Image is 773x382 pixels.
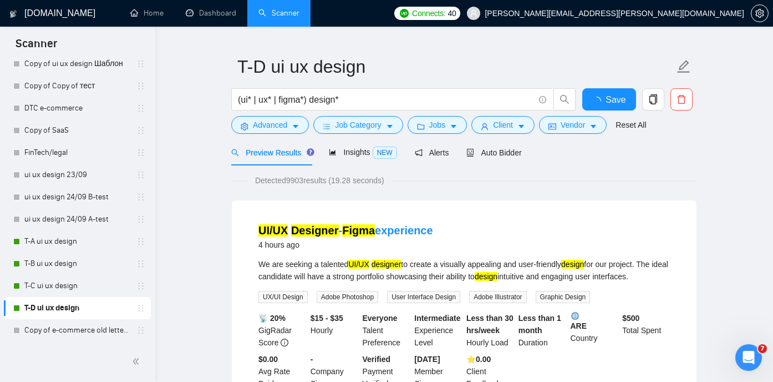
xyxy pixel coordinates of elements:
[136,215,145,224] span: holder
[363,314,398,323] b: Everyone
[363,355,391,364] b: Verified
[24,230,130,253] a: T-A ui ux design
[253,119,287,131] span: Advanced
[136,304,145,313] span: holder
[642,88,664,110] button: copy
[643,94,664,104] span: copy
[758,344,767,353] span: 7
[373,147,397,159] span: NEW
[470,9,477,17] span: user
[258,258,670,283] div: We are seeking a talented to create a visually appealing and user-friendly for our project. The i...
[317,291,378,303] span: Adobe Photoshop
[241,122,248,130] span: setting
[256,312,308,349] div: GigRadar Score
[539,96,546,103] span: info-circle
[231,149,239,157] span: search
[136,259,145,268] span: holder
[400,9,409,18] img: upwork-logo.png
[516,312,568,349] div: Duration
[493,119,513,131] span: Client
[136,104,145,113] span: holder
[622,314,639,323] b: $ 500
[571,312,618,330] b: ARE
[136,126,145,135] span: holder
[258,314,286,323] b: 📡 20%
[24,208,130,230] a: ui ux design 24/09 A-test
[372,260,401,269] mark: designer
[415,148,449,157] span: Alerts
[735,344,762,371] iframe: Intercom live chat
[450,122,457,130] span: caret-down
[589,122,597,130] span: caret-down
[387,291,460,303] span: User Interface Design
[308,312,360,349] div: Hourly
[132,356,143,367] span: double-left
[136,282,145,290] span: holder
[136,82,145,91] span: holder
[751,9,768,18] span: setting
[751,9,769,18] a: setting
[553,88,576,110] button: search
[306,147,316,157] div: Tooltip anchor
[311,314,343,323] b: $15 - $35
[415,149,423,157] span: notification
[469,291,526,303] span: Adobe Illustrator
[571,312,579,320] img: 🌐
[616,119,646,131] a: Reset All
[292,122,299,130] span: caret-down
[238,93,534,107] input: Search Freelance Jobs...
[136,148,145,157] span: holder
[548,122,556,130] span: idcard
[412,7,445,19] span: Connects:
[231,148,311,157] span: Preview Results
[136,59,145,68] span: holder
[258,238,433,252] div: 4 hours ago
[24,275,130,297] a: T-C ui ux design
[24,97,130,119] a: DTC e-commerce
[412,312,464,349] div: Experience Level
[24,75,130,97] a: Copy of Copy of тест
[408,116,467,134] button: folderJobscaret-down
[536,291,591,303] span: Graphic Design
[429,119,446,131] span: Jobs
[582,88,636,110] button: Save
[414,355,440,364] b: [DATE]
[136,193,145,202] span: holder
[671,94,692,104] span: delete
[466,149,474,157] span: robot
[291,224,339,237] mark: Designer
[329,148,396,157] span: Insights
[24,53,130,75] a: Copy of ui ux design Шаблон
[313,116,403,134] button: barsJob Categorycaret-down
[136,170,145,179] span: holder
[186,8,236,18] a: dashboardDashboard
[24,164,130,186] a: ui ux design 23/09
[466,148,521,157] span: Auto Bidder
[386,122,394,130] span: caret-down
[466,355,491,364] b: ⭐️ 0.00
[592,97,606,105] span: loading
[24,297,130,319] a: T-D ui ux design
[561,119,585,131] span: Vendor
[517,122,525,130] span: caret-down
[417,122,425,130] span: folder
[247,174,392,187] span: Detected 9903 results (19.28 seconds)
[466,314,513,335] b: Less than 30 hrs/week
[24,186,130,208] a: ui ux design 24/09 B-test
[311,355,313,364] b: -
[360,312,413,349] div: Talent Preference
[414,314,460,323] b: Intermediate
[670,88,693,110] button: delete
[136,326,145,335] span: holder
[231,116,309,134] button: settingAdvancedcaret-down
[464,312,516,349] div: Hourly Load
[447,7,456,19] span: 40
[24,142,130,164] a: FinTech/legal
[342,224,375,237] mark: Figma
[620,312,672,349] div: Total Spent
[677,59,691,74] span: edit
[7,36,66,59] span: Scanner
[323,122,330,130] span: bars
[335,119,381,131] span: Job Category
[237,53,674,81] input: Scanner name...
